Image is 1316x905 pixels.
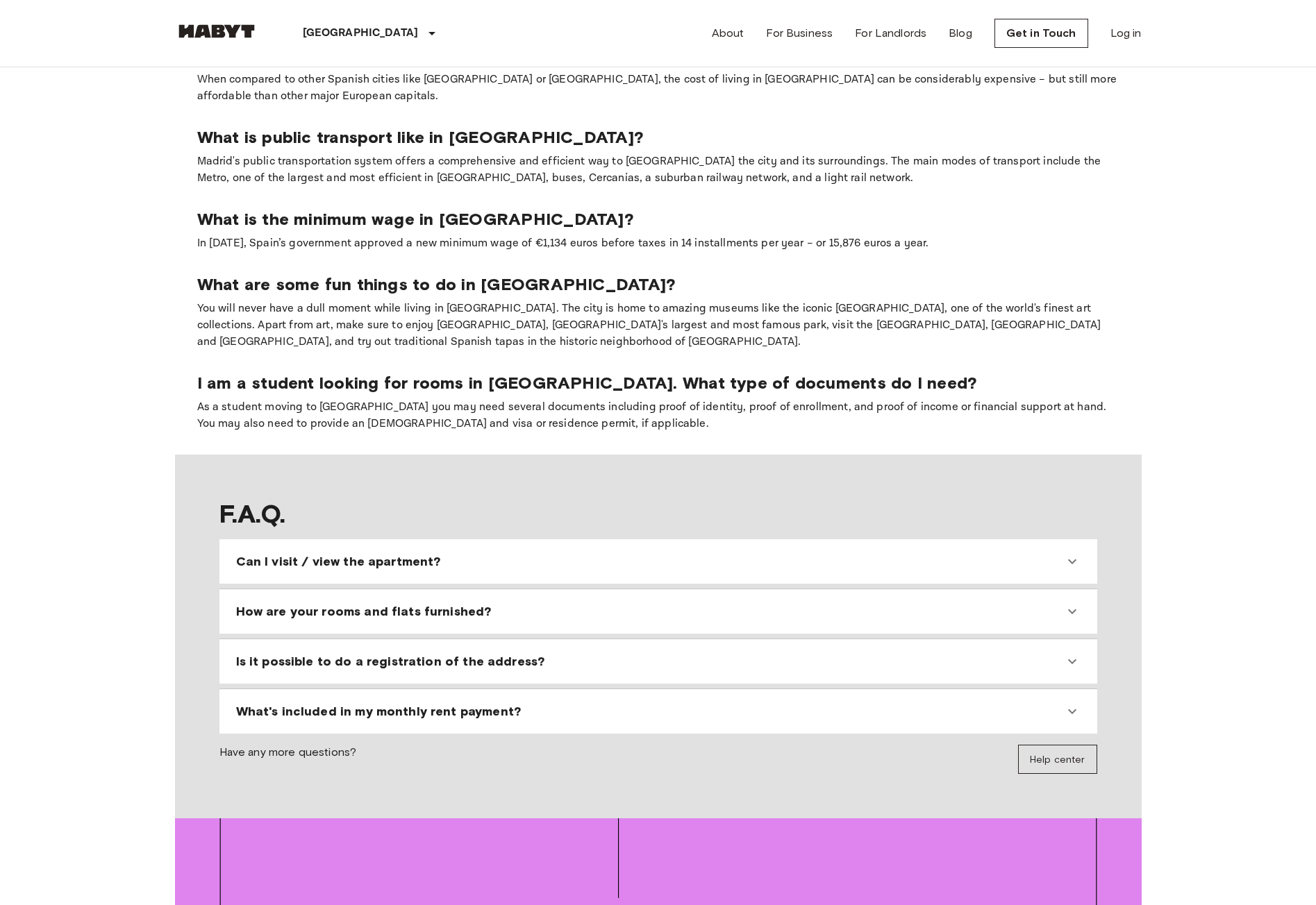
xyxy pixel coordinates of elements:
a: Log in [1110,25,1142,42]
p: What is public transport like in [GEOGRAPHIC_DATA]? [197,127,1119,148]
span: What's included in my monthly rent payment? [236,703,521,720]
span: Can I visit / view the apartment? [236,553,441,570]
span: Have any more questions? [219,745,357,774]
p: [GEOGRAPHIC_DATA] [303,25,419,42]
a: For Landlords [855,25,926,42]
div: Is it possible to do a registration of the address? [225,645,1092,678]
a: Help center [1018,745,1097,774]
a: Blog [949,25,972,42]
span: Help center [1030,754,1085,766]
span: F.A.Q. [219,499,1097,528]
p: In [DATE], Spain’s government approved a new minimum wage of €1,134 euros before taxes in 14 inst... [197,235,1119,252]
img: Habyt [175,24,258,38]
div: How are your rooms and flats furnished? [225,595,1092,628]
p: When compared to other Spanish cities like [GEOGRAPHIC_DATA] or [GEOGRAPHIC_DATA], the cost of li... [197,71,1119,105]
p: Madrid's public transportation system offers a comprehensive and efficient way to [GEOGRAPHIC_DAT... [197,153,1119,187]
a: Get in Touch [994,19,1088,48]
p: What is the minimum wage in [GEOGRAPHIC_DATA]? [197,209,1119,230]
a: About [712,25,744,42]
span: Is it possible to do a registration of the address? [236,653,545,670]
div: What's included in my monthly rent payment? [225,695,1092,728]
p: What are some fun things to do in [GEOGRAPHIC_DATA]? [197,274,1119,295]
p: As a student moving to [GEOGRAPHIC_DATA] you may need several documents including proof of identi... [197,399,1119,432]
a: For Business [766,25,833,42]
p: You will never have a dull moment while living in [GEOGRAPHIC_DATA]. The city is home to amazing ... [197,301,1119,350]
span: How are your rooms and flats furnished? [236,603,492,620]
div: Can I visit / view the apartment? [225,545,1092,578]
p: I am a student looking for rooms in [GEOGRAPHIC_DATA]. What type of documents do I need? [197,373,1119,394]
